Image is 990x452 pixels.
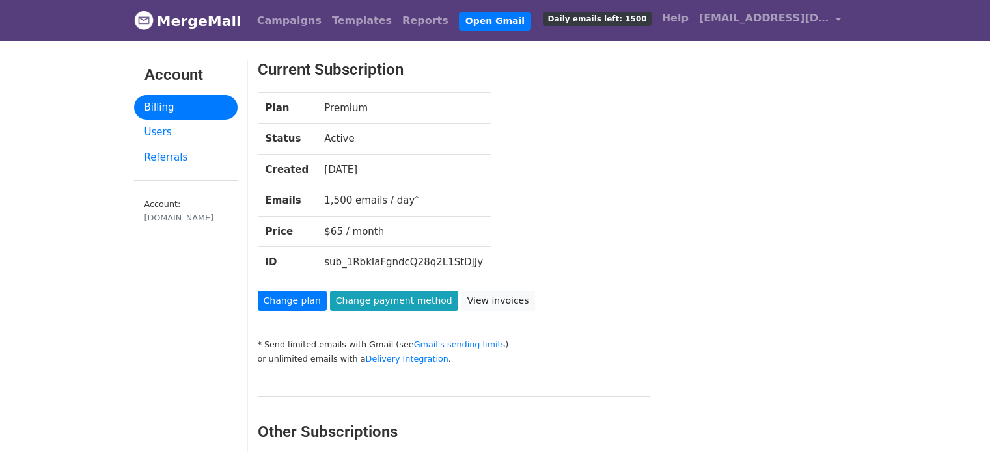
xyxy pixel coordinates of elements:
[258,154,317,185] th: Created
[366,354,448,364] a: Delivery Integration
[538,5,657,31] a: Daily emails left: 1500
[258,423,650,442] h3: Other Subscriptions
[252,8,327,34] a: Campaigns
[316,92,491,124] td: Premium
[258,216,317,247] th: Price
[699,10,829,26] span: [EMAIL_ADDRESS][DOMAIN_NAME]
[316,124,491,155] td: Active
[330,291,458,311] a: Change payment method
[144,211,227,224] div: [DOMAIN_NAME]
[134,120,238,145] a: Users
[258,339,509,364] small: * Send limited emails with Gmail (see ) or unlimited emails with a .
[134,145,238,170] a: Referrals
[316,247,491,278] td: sub_1RbkIaFgndcQ28q2L1StDjJy
[316,216,491,247] td: $65 / month
[258,124,317,155] th: Status
[397,8,454,34] a: Reports
[134,7,241,34] a: MergeMail
[134,95,238,120] a: Billing
[543,12,652,26] span: Daily emails left: 1500
[258,92,317,124] th: Plan
[327,8,397,34] a: Templates
[258,185,317,217] th: Emails
[461,291,535,311] a: View invoices
[258,291,327,311] a: Change plan
[144,199,227,224] small: Account:
[414,339,506,349] a: Gmail's sending limits
[258,60,805,79] h3: Current Subscription
[694,5,846,36] a: [EMAIL_ADDRESS][DOMAIN_NAME]
[258,247,317,278] th: ID
[316,185,491,217] td: 1,500 emails / day
[459,12,531,31] a: Open Gmail
[657,5,694,31] a: Help
[316,154,491,185] td: [DATE]
[134,10,154,30] img: MergeMail logo
[144,66,227,85] h3: Account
